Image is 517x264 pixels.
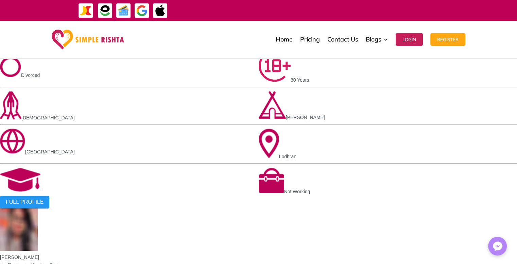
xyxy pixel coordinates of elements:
[430,33,465,46] button: Register
[78,3,93,18] img: JazzCash-icon
[396,22,423,56] a: Login
[6,199,44,205] span: FULL PROFILE
[396,33,423,46] button: Login
[279,154,296,159] span: Lodhran
[21,115,75,120] span: [DEMOGRAPHIC_DATA]
[284,189,310,194] span: Not Working
[21,72,40,78] span: Divorced
[300,22,320,56] a: Pricing
[366,22,388,56] a: Blogs
[276,22,293,56] a: Home
[98,3,113,18] img: EasyPaisa-icon
[491,240,504,253] img: Messenger
[286,115,325,120] span: [PERSON_NAME]
[25,149,75,154] span: [GEOGRAPHIC_DATA]
[153,3,168,18] img: ApplePay-icon
[134,3,150,18] img: GooglePay-icon
[291,77,309,83] span: 30 Years
[116,3,131,18] img: Credit Cards
[40,187,44,193] span: --
[327,22,358,56] a: Contact Us
[430,22,465,56] a: Register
